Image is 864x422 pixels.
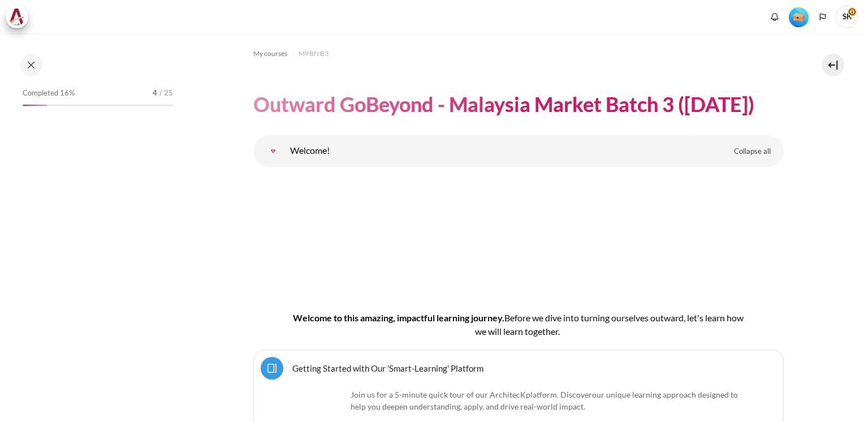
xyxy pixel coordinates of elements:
span: / 25 [159,88,173,99]
span: Collapse all [734,146,771,157]
span: efore we dive into turning ourselves outward, let's learn how we will learn together. [475,312,744,337]
a: User menu [836,6,858,28]
div: 16% [23,105,47,106]
h1: Outward GoBeyond - Malaysia Market Batch 3 ([DATE]) [253,91,754,118]
a: MYBN B3 [299,47,329,61]
button: Languages [814,8,831,25]
span: 4 [153,88,157,99]
img: Level #1 [789,7,809,27]
span: SK [836,6,858,28]
div: Level #1 [789,6,809,27]
span: My courses [253,49,287,59]
a: Getting Started with Our 'Smart-Learning' Platform [292,363,483,373]
div: Show notification window with no new notifications [766,8,783,25]
a: Architeck Architeck [6,6,34,28]
span: MYBN B3 [299,49,329,59]
a: Welcome! [262,140,284,162]
img: Architeck [9,8,25,25]
h4: Welcome to this amazing, impactful learning journey. [290,311,748,338]
p: Join us for a 5-minute quick tour of our ArchitecK platform. Discover [290,389,747,412]
a: Collapse all [725,142,779,161]
a: My courses [253,47,287,61]
nav: Navigation bar [253,45,784,63]
span: Completed 16% [23,88,75,99]
a: Level #1 [784,6,813,27]
span: B [504,312,510,323]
